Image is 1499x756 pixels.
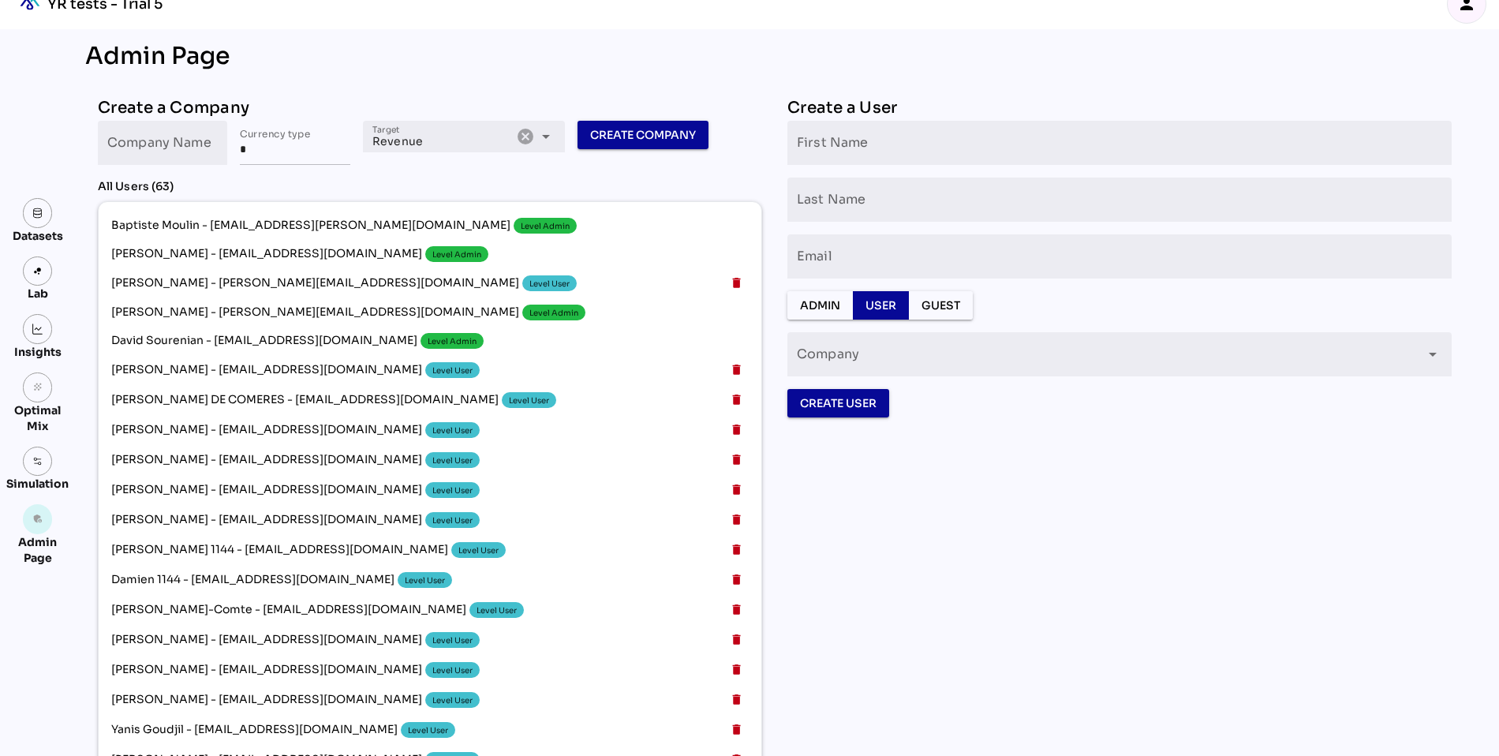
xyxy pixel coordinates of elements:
[6,476,69,492] div: Simulation
[921,296,960,315] span: Guest
[428,335,477,347] div: Level Admin
[98,178,762,195] div: All Users (63)
[909,291,973,320] button: Guest
[787,95,1452,121] div: Create a User
[730,513,743,526] i: delete
[111,569,725,591] span: Damien 1144 - [EMAIL_ADDRESS][DOMAIN_NAME]
[458,545,499,556] div: Level User
[787,389,889,417] button: Create User
[432,485,473,496] div: Level User
[32,266,43,277] img: lab.svg
[730,483,743,496] i: delete
[111,539,725,561] span: [PERSON_NAME] 1144 - [EMAIL_ADDRESS][DOMAIN_NAME]
[730,423,743,436] i: delete
[730,453,743,466] i: delete
[516,127,535,146] i: Clear
[111,599,725,621] span: [PERSON_NAME]-Comte - [EMAIL_ADDRESS][DOMAIN_NAME]
[797,121,1442,165] input: First Name
[111,419,725,441] span: [PERSON_NAME] - [EMAIL_ADDRESS][DOMAIN_NAME]
[730,723,743,736] i: delete
[432,455,473,466] div: Level User
[432,365,473,376] div: Level User
[111,389,725,411] span: [PERSON_NAME] DE COMERES - [EMAIL_ADDRESS][DOMAIN_NAME]
[6,534,69,566] div: Admin Page
[578,121,708,149] button: Create Company
[32,324,43,335] img: graph.svg
[529,278,570,290] div: Level User
[98,95,762,121] div: Create a Company
[800,394,877,413] span: Create User
[730,573,743,586] i: delete
[240,121,350,165] input: Currency type
[730,543,743,556] i: delete
[432,515,473,526] div: Level User
[111,689,725,711] span: [PERSON_NAME] - [EMAIL_ADDRESS][DOMAIN_NAME]
[432,425,473,436] div: Level User
[477,604,517,616] div: Level User
[111,509,725,531] span: [PERSON_NAME] - [EMAIL_ADDRESS][DOMAIN_NAME]
[797,234,1442,279] input: Email
[730,693,743,706] i: delete
[111,330,749,352] span: David Sourenian - [EMAIL_ADDRESS][DOMAIN_NAME]
[111,359,725,381] span: [PERSON_NAME] - [EMAIL_ADDRESS][DOMAIN_NAME]
[730,663,743,676] i: delete
[111,629,725,651] span: [PERSON_NAME] - [EMAIL_ADDRESS][DOMAIN_NAME]
[432,249,481,260] div: Level Admin
[787,291,853,320] button: Admin
[107,121,218,165] input: Company Name
[111,449,725,471] span: [PERSON_NAME] - [EMAIL_ADDRESS][DOMAIN_NAME]
[111,479,725,501] span: [PERSON_NAME] - [EMAIL_ADDRESS][DOMAIN_NAME]
[85,42,1464,70] div: Admin Page
[32,456,43,467] img: settings.svg
[1423,345,1442,364] i: arrow_drop_down
[21,286,55,301] div: Lab
[590,125,696,144] span: Create Company
[13,228,63,244] div: Datasets
[405,574,445,586] div: Level User
[432,634,473,646] div: Level User
[730,393,743,406] i: delete
[111,243,749,265] span: [PERSON_NAME] - [EMAIL_ADDRESS][DOMAIN_NAME]
[853,291,909,320] button: User
[432,694,473,706] div: Level User
[32,382,43,393] i: grain
[730,633,743,646] i: delete
[521,220,570,232] div: Level Admin
[32,208,43,219] img: data.svg
[372,134,423,148] span: Revenue
[14,344,62,360] div: Insights
[730,363,743,376] i: delete
[111,272,725,294] span: [PERSON_NAME] - [PERSON_NAME][EMAIL_ADDRESS][DOMAIN_NAME]
[111,215,749,237] span: Baptiste Moulin - [EMAIL_ADDRESS][PERSON_NAME][DOMAIN_NAME]
[111,719,725,741] span: Yanis Goudjil - [EMAIL_ADDRESS][DOMAIN_NAME]
[800,296,840,315] span: Admin
[730,603,743,616] i: delete
[111,301,749,324] span: [PERSON_NAME] - [PERSON_NAME][EMAIL_ADDRESS][DOMAIN_NAME]
[6,402,69,434] div: Optimal Mix
[730,276,743,290] i: delete
[111,659,725,681] span: [PERSON_NAME] - [EMAIL_ADDRESS][DOMAIN_NAME]
[529,307,578,319] div: Level Admin
[797,178,1442,222] input: Last Name
[32,514,43,525] i: admin_panel_settings
[536,127,555,146] i: arrow_drop_down
[865,296,896,315] span: User
[432,664,473,676] div: Level User
[408,724,448,736] div: Level User
[509,395,549,406] div: Level User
